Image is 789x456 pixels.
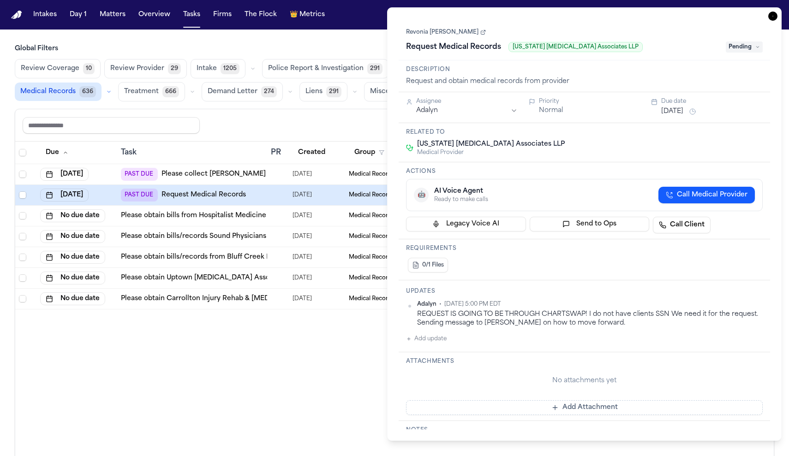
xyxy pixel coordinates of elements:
button: Overview [135,6,174,23]
button: Send to Ops [530,217,650,231]
button: Liens291 [299,82,347,101]
span: 291 [367,63,383,74]
h3: Description [406,66,763,73]
button: Miscellaneous167 [364,82,442,101]
span: Police Report & Investigation [268,64,364,73]
button: Demand Letter274 [202,82,283,101]
button: Day 1 [66,6,90,23]
span: Liens [305,87,323,96]
span: Pending [726,41,763,53]
button: Treatment666 [118,82,185,101]
button: Intake1205 [191,59,245,78]
span: Medical Records [20,87,76,96]
span: Review Provider [110,64,164,73]
h3: Attachments [406,358,763,365]
h3: Updates [406,288,763,295]
button: Review Provider29 [104,59,187,78]
div: Ready to make calls [434,196,488,203]
span: [US_STATE] [MEDICAL_DATA] Associates LLP [417,140,565,149]
a: Call Client [653,217,711,233]
button: Matters [96,6,129,23]
span: Intake [197,64,217,73]
span: 636 [79,86,96,97]
span: 29 [168,63,181,74]
button: Review Coverage10 [15,59,101,78]
div: Due date [661,98,763,105]
span: 10 [83,63,95,74]
span: 1205 [221,63,239,74]
button: Call Medical Provider [658,187,755,203]
button: Add Attachment [406,400,763,415]
span: Demand Letter [208,87,257,96]
span: [US_STATE] [MEDICAL_DATA] Associates LLP [508,42,643,52]
h3: Actions [406,168,763,175]
div: Request and obtain medical records from provider [406,77,763,86]
h1: Request Medical Records [402,40,505,54]
span: 274 [261,86,277,97]
div: Priority [539,98,640,105]
span: [DATE] 5:00 PM EDT [444,301,501,308]
span: • [439,301,442,308]
button: Snooze task [687,106,698,117]
h3: Global Filters [15,44,774,53]
button: No due date [40,292,105,305]
div: No attachments yet [406,376,763,385]
button: [DATE] [661,107,683,116]
button: Normal [539,106,563,115]
span: 666 [162,86,179,97]
h3: Related to [406,129,763,136]
button: Add update [406,333,447,344]
div: Assignee [416,98,518,105]
button: Firms [209,6,235,23]
button: Medical Records636 [15,83,102,101]
span: Adalyn [417,301,436,308]
a: Revonia [PERSON_NAME] [406,29,486,36]
span: Treatment [124,87,159,96]
h3: Requirements [406,245,763,252]
span: Review Coverage [21,64,79,73]
div: REQUEST IS GOING TO BE THROUGH CHARTSWAP! I do not have clients SSN We need it for the request. S... [417,310,763,328]
button: Tasks [179,6,204,23]
button: Police Report & Investigation291 [262,59,389,78]
span: Medical Provider [417,149,565,156]
button: crownMetrics [286,6,329,23]
button: Legacy Voice AI [406,217,526,231]
span: 291 [326,86,341,97]
div: AI Voice Agent [434,187,488,196]
a: Home [11,11,22,19]
button: The Flock [241,6,281,23]
img: Finch Logo [11,11,22,19]
h3: Notes [406,426,763,434]
span: Miscellaneous [370,87,417,96]
span: 0/1 Files [422,261,444,269]
button: 0/1 Files [408,258,448,272]
span: Call Medical Provider [677,190,747,200]
button: Intakes [30,6,60,23]
span: 🤖 [418,190,425,200]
